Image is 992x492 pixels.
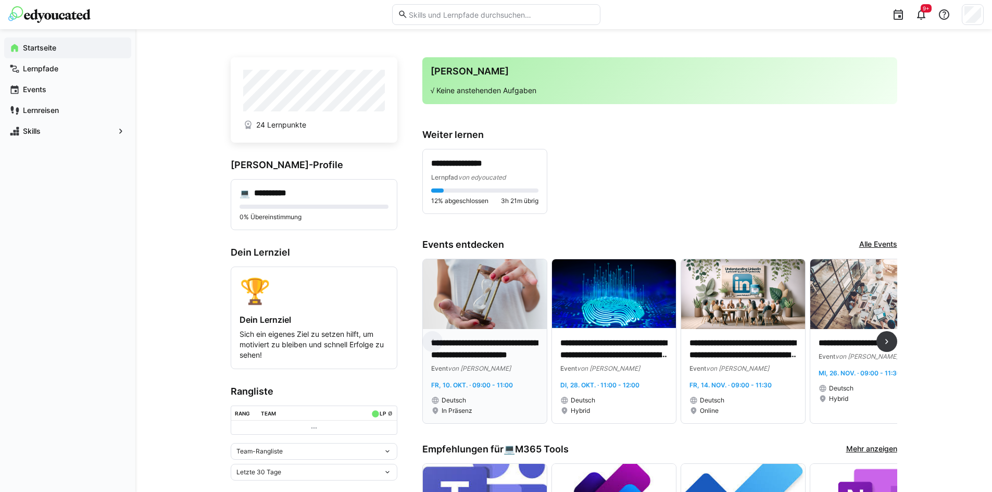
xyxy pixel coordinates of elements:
div: Rang [235,410,250,417]
span: In Präsenz [442,407,472,415]
span: von [PERSON_NAME] [577,364,640,372]
h3: Rangliste [231,386,397,397]
span: Lernpfad [431,173,458,181]
div: 💻️ [240,188,250,198]
h3: [PERSON_NAME]-Profile [231,159,397,171]
span: Event [819,352,835,360]
p: 0% Übereinstimmung [240,213,388,221]
span: Event [431,364,448,372]
img: image [681,259,805,329]
span: von [PERSON_NAME] [706,364,769,372]
span: M365 Tools [515,444,569,455]
span: Event [560,364,577,372]
h3: Events entdecken [422,239,504,250]
h3: Dein Lernziel [231,247,397,258]
div: 💻️ [504,444,569,455]
h3: Empfehlungen für [422,444,569,455]
span: Hybrid [571,407,590,415]
h3: Weiter lernen [422,129,897,141]
a: Alle Events [859,239,897,250]
input: Skills und Lernpfade durchsuchen… [408,10,594,19]
span: von edyoucated [458,173,506,181]
span: Deutsch [571,396,595,405]
span: 9+ [923,5,930,11]
div: LP [380,410,386,417]
img: image [552,259,676,329]
span: 12% abgeschlossen [431,197,488,205]
span: Online [700,407,719,415]
span: Fr, 10. Okt. · 09:00 - 11:00 [431,381,513,389]
span: Deutsch [700,396,724,405]
img: image [423,259,547,329]
span: Mi, 26. Nov. · 09:00 - 11:30 [819,369,901,377]
span: Di, 28. Okt. · 11:00 - 12:00 [560,381,639,389]
span: 3h 21m übrig [501,197,538,205]
span: 24 Lernpunkte [256,120,306,130]
span: Hybrid [829,395,848,403]
span: Event [689,364,706,372]
span: Team-Rangliste [236,447,283,456]
h4: Dein Lernziel [240,314,388,325]
p: Sich ein eigenes Ziel zu setzen hilft, um motiviert zu bleiben und schnell Erfolge zu sehen! [240,329,388,360]
span: Deutsch [442,396,466,405]
h3: [PERSON_NAME] [431,66,889,77]
span: Deutsch [829,384,853,393]
div: 🏆 [240,275,388,306]
span: Fr, 14. Nov. · 09:00 - 11:30 [689,381,772,389]
div: Team [261,410,276,417]
span: von [PERSON_NAME] [448,364,511,372]
a: Mehr anzeigen [846,444,897,455]
span: Letzte 30 Tage [236,468,281,476]
a: ø [388,408,393,417]
p: √ Keine anstehenden Aufgaben [431,85,889,96]
span: von [PERSON_NAME] [835,352,898,360]
img: image [810,259,934,329]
